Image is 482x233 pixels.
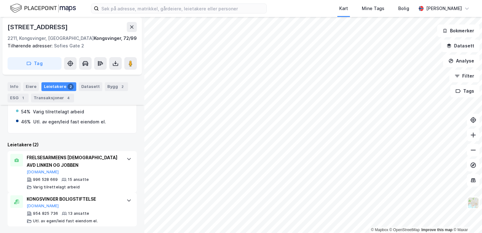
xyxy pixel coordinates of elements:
[362,5,384,12] div: Mine Tags
[27,170,59,175] button: [DOMAIN_NAME]
[451,203,482,233] div: Kontrollprogram for chat
[389,228,420,232] a: OpenStreetMap
[8,94,29,102] div: ESG
[105,82,128,91] div: Bygg
[8,141,137,149] div: Leietakere (2)
[437,24,479,37] button: Bokmerker
[68,211,89,216] div: 13 ansatte
[443,55,479,67] button: Analyse
[8,22,69,32] div: [STREET_ADDRESS]
[67,84,74,90] div: 2
[119,84,126,90] div: 2
[21,118,31,126] div: 46%
[339,5,348,12] div: Kart
[68,177,89,182] div: 15 ansatte
[421,228,453,232] a: Improve this map
[8,42,132,50] div: Sofies Gate 2
[8,35,94,42] div: 2211, Kongsvinger, [GEOGRAPHIC_DATA]
[65,95,72,101] div: 4
[8,57,62,70] button: Tag
[8,82,21,91] div: Info
[467,197,479,209] img: Z
[449,70,479,82] button: Filter
[33,185,80,190] div: Varig tilrettelagt arbeid
[33,211,58,216] div: 954 825 736
[20,95,26,101] div: 1
[99,4,266,13] input: Søk på adresse, matrikkel, gårdeiere, leietakere eller personer
[27,203,59,209] button: [DOMAIN_NAME]
[8,43,54,48] span: Tilhørende adresser:
[10,3,76,14] img: logo.f888ab2527a4732fd821a326f86c7f29.svg
[426,5,462,12] div: [PERSON_NAME]
[450,85,479,97] button: Tags
[23,82,39,91] div: Eiere
[371,228,388,232] a: Mapbox
[33,108,84,116] div: Varig tilrettelagt arbeid
[398,5,409,12] div: Bolig
[33,219,98,224] div: Utl. av egen/leid fast eiendom el.
[33,118,106,126] div: Utl. av egen/leid fast eiendom el.
[41,82,76,91] div: Leietakere
[31,94,74,102] div: Transaksjoner
[27,195,120,203] div: KONGSVINGER BOLIGSTIFTELSE
[94,35,137,42] div: Kongsvinger, 72/99
[451,203,482,233] iframe: Chat Widget
[21,108,30,116] div: 54%
[33,177,58,182] div: 996 528 669
[79,82,102,91] div: Datasett
[27,154,120,169] div: FRELSESARMEENS [DEMOGRAPHIC_DATA] AVD LINKEN OG JOBBEN
[441,40,479,52] button: Datasett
